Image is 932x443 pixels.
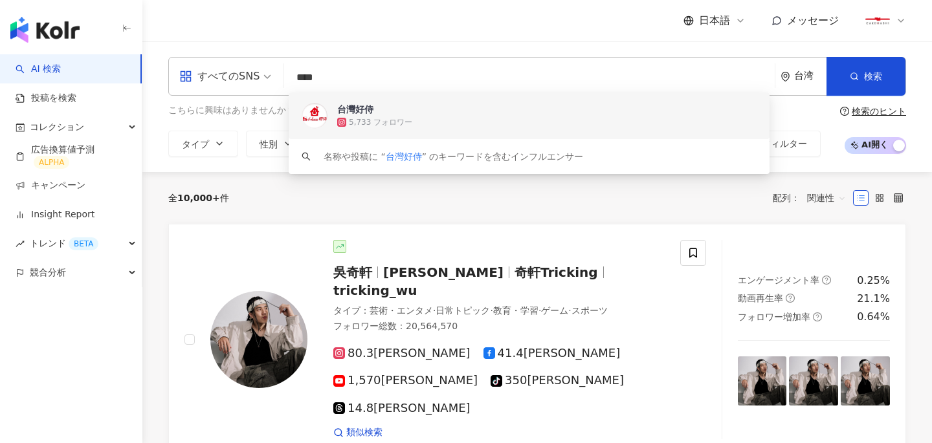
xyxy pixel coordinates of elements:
[168,104,295,117] span: こちらに興味はありませんか？
[260,139,278,149] span: 性別
[16,63,61,76] a: searchAI 検索
[738,293,783,303] span: 動画再生率
[807,188,846,208] span: 関連性
[738,356,787,405] img: post-image
[386,151,422,162] span: 台灣好侍
[865,8,890,33] img: 359824279_785383976458838_6227106914348312772_n.png
[10,17,80,43] img: logo
[493,305,538,316] span: 教育・学習
[16,179,85,192] a: キャンペーン
[827,57,905,96] button: 検索
[333,283,417,298] span: tricking_wu
[786,294,795,303] span: question-circle
[333,402,471,415] span: 14.8[PERSON_NAME]
[168,131,238,157] button: タイプ
[182,139,209,149] span: タイプ
[852,106,906,116] div: 検索のヒント
[822,276,831,285] span: question-circle
[436,305,490,316] span: 日常トピック
[383,265,504,280] span: [PERSON_NAME]
[333,305,665,318] div: タイプ ：
[840,107,849,116] span: question-circle
[734,131,821,157] button: フィルター
[69,237,98,250] div: BETA
[857,274,890,288] div: 0.25%
[179,70,192,83] span: appstore
[177,193,220,203] span: 10,000+
[30,258,66,287] span: 競合分析
[349,117,412,128] div: 5,733 フォロワー
[433,305,436,316] span: ·
[168,193,229,203] div: 全 件
[773,188,853,208] div: 配列：
[337,103,373,116] div: 台灣好侍
[333,320,665,333] div: フォロワー総数 ： 20,564,570
[333,265,372,280] span: 吳奇軒
[246,131,307,157] button: 性別
[794,70,827,81] div: 台湾
[538,305,541,316] span: ·
[16,144,131,169] a: 広告換算値予測ALPHA
[515,265,598,280] span: 奇軒Tricking
[30,113,84,142] span: コレクション
[483,347,621,360] span: 41.4[PERSON_NAME]
[324,149,583,164] div: 名称や投稿に “ ” のキーワードを含むインフルエンサー
[762,138,807,149] span: フィルター
[302,152,311,161] span: search
[302,103,327,129] img: KOL Avatar
[491,374,624,387] span: 350[PERSON_NAME]
[568,305,571,316] span: ·
[179,66,260,87] div: すべてのSNS
[346,426,383,439] span: 類似検索
[571,305,608,316] span: スポーツ
[16,239,25,248] span: rise
[789,356,838,405] img: post-image
[370,305,433,316] span: 芸術・エンタメ
[333,426,383,439] a: 類似検索
[699,14,730,28] span: 日本語
[16,92,76,105] a: 投稿を検索
[333,347,471,360] span: 80.3[PERSON_NAME]
[841,356,890,405] img: post-image
[787,14,839,27] span: メッセージ
[490,305,493,316] span: ·
[16,208,94,221] a: Insight Report
[813,312,822,321] span: question-circle
[857,292,890,306] div: 21.1%
[857,310,890,324] div: 0.64%
[864,71,882,81] span: 検索
[738,275,819,285] span: エンゲージメント率
[210,291,307,388] img: KOL Avatar
[738,312,810,322] span: フォロワー増加率
[333,374,478,387] span: 1,570[PERSON_NAME]
[781,72,790,81] span: environment
[541,305,568,316] span: ゲーム
[30,229,98,258] span: トレンド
